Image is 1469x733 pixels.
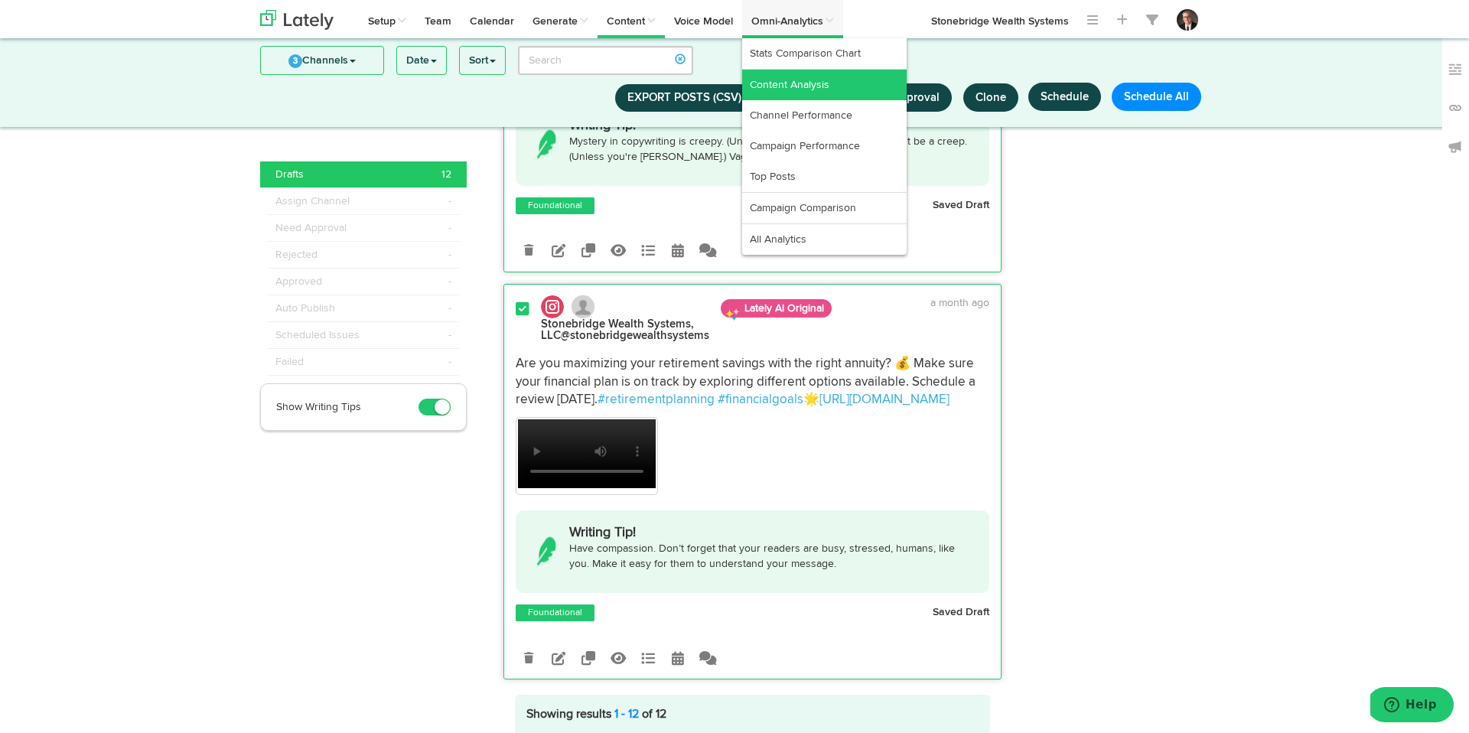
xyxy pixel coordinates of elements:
[1448,100,1463,116] img: links_off.svg
[569,541,975,572] p: Have compassion. Don’t forget that your readers are busy, stressed, humans, like you. Make it eas...
[261,47,383,74] a: 3Channels
[725,307,740,322] img: sparkles.png
[525,198,585,213] a: Foundational
[275,301,335,316] span: Auto Publish
[930,298,989,308] time: a month ago
[742,70,907,100] a: Content Analysis
[742,38,907,69] a: Stats Comparison Chart
[742,224,907,255] a: All Analytics
[518,46,693,75] input: Search
[516,355,990,409] p: Are you maximizing your retirement savings with the right annuity? 💰 Make sure your financial pla...
[448,194,451,209] span: -
[561,330,709,341] span: @stonebridgewealthsystems
[275,354,304,370] span: Failed
[288,54,302,68] span: 3
[397,47,446,74] a: Date
[819,393,949,406] a: [URL][DOMAIN_NAME]
[541,318,709,341] strong: Stonebridge Wealth Systems, LLC
[531,526,562,578] img: insights.png
[614,709,639,721] a: 1 - 12
[615,84,754,112] button: Export Posts (CSV)
[933,200,989,210] strong: Saved Draft
[1370,687,1454,725] iframe: Opens a widget where you can find more information
[742,131,907,161] a: Campaign Performance
[742,161,907,192] a: Top Posts
[1028,83,1101,111] button: Schedule
[276,402,361,412] span: Show Writing Tips
[448,247,451,262] span: -
[1112,83,1201,111] button: Schedule All
[448,301,451,316] span: -
[260,10,334,30] img: logo_lately_bg_light.svg
[718,393,803,406] a: #financialgoals
[569,134,975,165] p: Mystery in copywriting is creepy. (Unless you're writing a mystery.) Don't be a creep. (Unless yo...
[275,247,318,262] span: Rejected
[526,709,666,721] span: Showing results of 12
[1448,139,1463,155] img: announcements_off.svg
[448,354,451,370] span: -
[569,526,640,539] h4: Writing Tip!
[1448,62,1463,77] img: keywords_off.svg
[448,274,451,289] span: -
[721,299,832,318] span: Lately AI Original
[976,92,1006,103] span: Clone
[448,220,451,236] span: -
[460,47,505,74] a: Sort
[742,100,907,131] a: Channel Performance
[742,193,907,223] a: Campaign Comparison
[518,419,656,488] video: Your browser does not support HTML5 video.
[963,83,1018,112] button: Clone
[531,119,562,171] img: insights.png
[275,167,304,182] span: Drafts
[275,274,322,289] span: Approved
[275,327,360,343] span: Scheduled Issues
[448,327,451,343] span: -
[572,295,594,318] img: avatar_blank.jpg
[275,194,350,209] span: Assign Channel
[933,607,989,617] strong: Saved Draft
[441,167,451,182] span: 12
[275,220,347,236] span: Need Approval
[1177,9,1198,31] img: 613d3fa52cff634b020969337dcf1c3a
[598,393,715,406] a: #retirementplanning
[541,295,564,318] img: instagram.svg
[525,605,585,621] a: Foundational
